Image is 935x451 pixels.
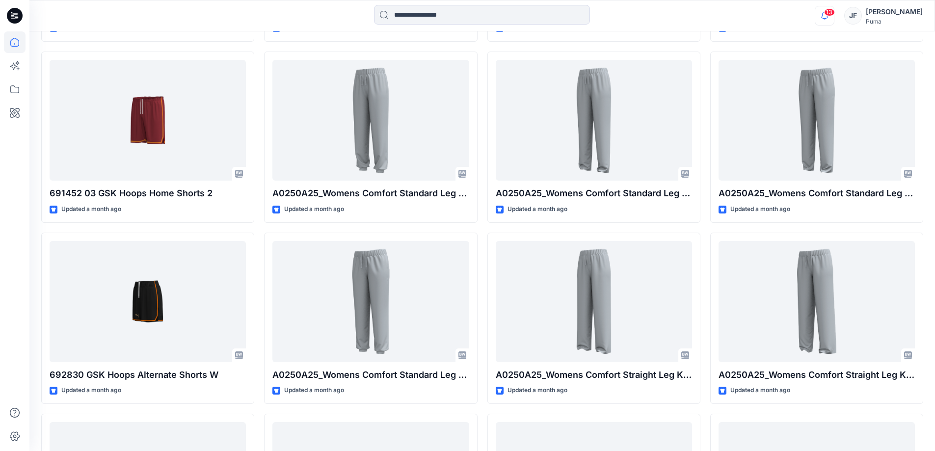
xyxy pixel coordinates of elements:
p: 692830 GSK Hoops Alternate Shorts W [50,368,246,382]
p: A0250A25_Womens Comfort Straight Leg Knit Pants_Mid Waist_CV05 [719,368,915,382]
p: A0250A25_Womens Comfort Standard Leg Knit Pants_Mid Waist_Open Hem_CV02 [719,186,915,200]
div: [PERSON_NAME] [866,6,923,18]
div: Puma [866,18,923,25]
p: Updated a month ago [284,385,344,396]
p: A0250A25_Womens Comfort Standard Leg Knit Pants_High Waist_Closed cuff_CV01 [272,186,469,200]
a: 692830 GSK Hoops Alternate Shorts W [50,241,246,362]
div: JF [844,7,862,25]
p: Updated a month ago [508,385,567,396]
p: A0250A25_Womens Comfort Standard Leg Knit Pants_Mid Waist_Closed cuff_CV01 [272,368,469,382]
p: 691452 03 GSK Hoops Home Shorts 2 [50,186,246,200]
p: Updated a month ago [284,204,344,214]
a: 691452 03 GSK Hoops Home Shorts 2 [50,60,246,181]
p: A0250A25_Womens Comfort Straight Leg Knit Pants_High Waist_CV05 [496,368,692,382]
a: A0250A25_Womens Comfort Straight Leg Knit Pants_High Waist_CV05 [496,241,692,362]
p: Updated a month ago [730,204,790,214]
p: Updated a month ago [730,385,790,396]
a: A0250A25_Womens Comfort Standard Leg Knit Pants_High Waist_Closed cuff_CV01 [272,60,469,181]
p: Updated a month ago [61,385,121,396]
span: 13 [824,8,835,16]
p: Updated a month ago [61,204,121,214]
a: A0250A25_Womens Comfort Standard Leg Knit Pants_Mid Waist_Open Hem_CV02 [719,60,915,181]
p: Updated a month ago [508,204,567,214]
a: A0250A25_Womens Comfort Straight Leg Knit Pants_Mid Waist_CV05 [719,241,915,362]
a: A0250A25_Womens Comfort Standard Leg Knit Pants_High Waist_Open Hem_CV02 [496,60,692,181]
p: A0250A25_Womens Comfort Standard Leg Knit Pants_High Waist_Open Hem_CV02 [496,186,692,200]
a: A0250A25_Womens Comfort Standard Leg Knit Pants_Mid Waist_Closed cuff_CV01 [272,241,469,362]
